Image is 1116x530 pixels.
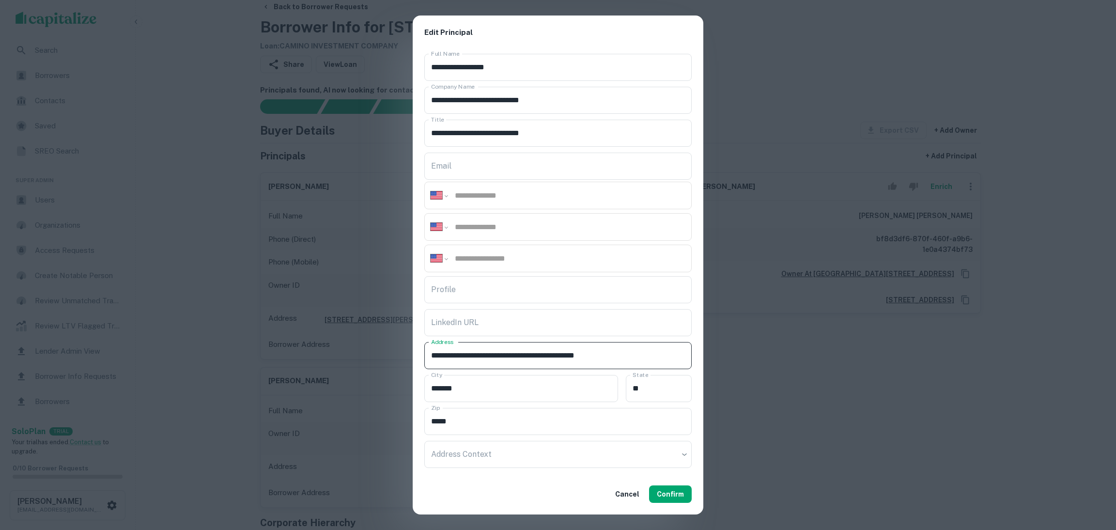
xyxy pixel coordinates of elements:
[431,82,475,91] label: Company Name
[431,115,444,124] label: Title
[431,338,453,346] label: Address
[1068,452,1116,499] iframe: Chat Widget
[431,371,442,379] label: City
[431,49,460,58] label: Full Name
[649,485,692,503] button: Confirm
[611,485,643,503] button: Cancel
[424,441,692,468] div: ​
[633,371,648,379] label: State
[431,404,440,412] label: Zip
[413,16,703,50] h2: Edit Principal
